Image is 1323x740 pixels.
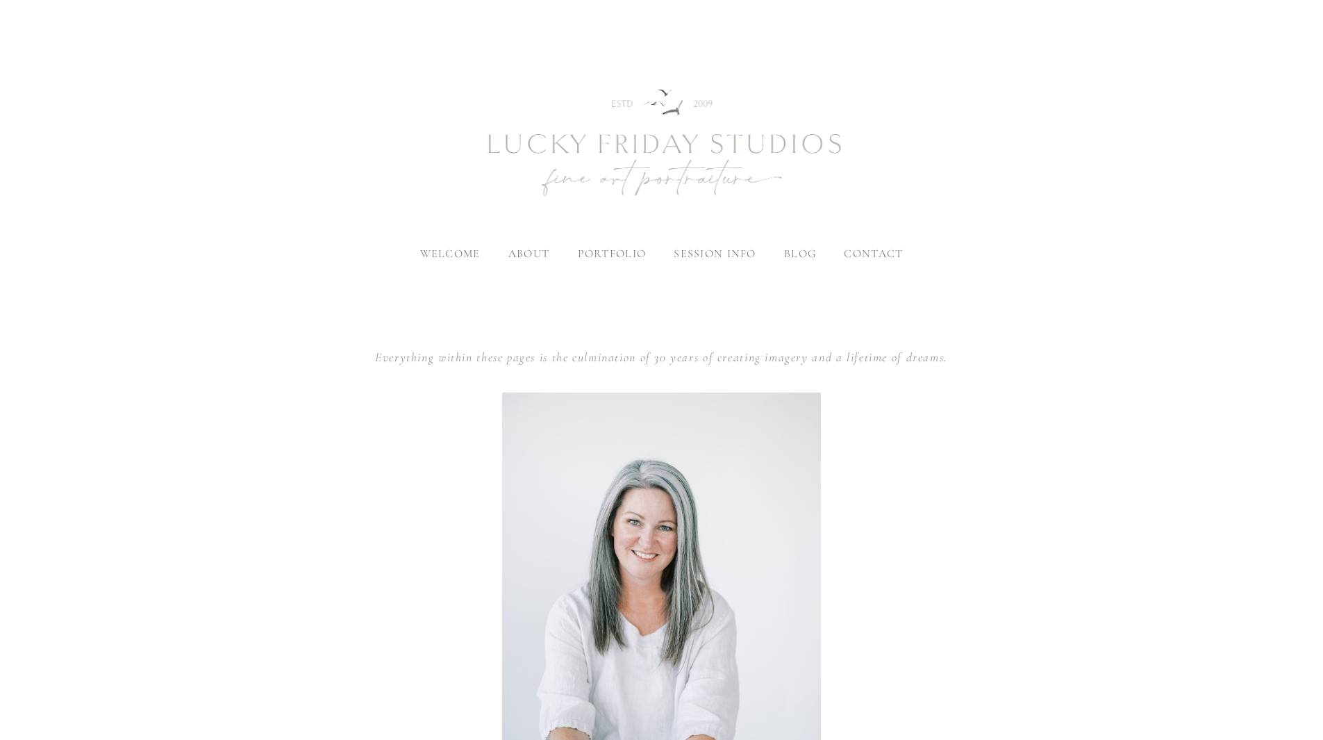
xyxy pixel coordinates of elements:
a: welcome [420,247,481,261]
label: about [508,247,549,261]
em: Everything within these pages is the culmination of 30 years of creating imagery and a lifetime o... [375,350,948,365]
a: blog [784,247,816,261]
a: contact [844,247,903,261]
label: portfolio [578,247,647,261]
label: session info [674,247,756,261]
img: Newborn Photography Denver | Lucky Friday Studios [412,40,912,248]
